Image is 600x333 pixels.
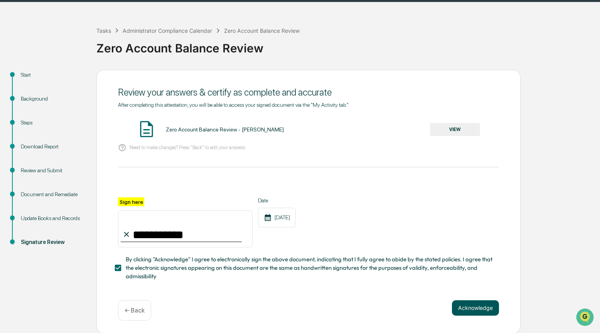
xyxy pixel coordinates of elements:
[64,97,96,105] span: Attestations
[131,61,140,71] button: Start new chat
[21,143,84,151] div: Download Report
[166,126,284,133] div: Zero Account Balance Review - [PERSON_NAME]
[118,197,144,206] label: Sign here
[96,35,596,55] div: Zero Account Balance Review
[21,166,84,175] div: Review and Submit
[77,131,93,136] span: Pylon
[125,307,145,314] p: ← Back
[118,87,499,98] div: Review your answers & certify as complete and accurate
[5,109,52,123] a: 🔎Data Lookup
[15,112,49,119] span: Data Lookup
[258,208,296,227] div: [DATE]
[21,71,84,79] div: Start
[126,255,493,281] span: By clicking "Acknowledge" I agree to electronically sign the above document, indicating that I fu...
[130,145,245,150] p: Need to make changes? Press "Back" to edit your answers
[21,95,84,103] div: Background
[21,214,84,222] div: Update Books and Records
[26,67,98,73] div: We're available if you need us!
[21,119,84,127] div: Steps
[137,119,156,139] img: Document Icon
[21,190,84,198] div: Document and Remediate
[54,130,93,136] a: Powered byPylon
[8,98,14,104] div: 🖐️
[123,27,212,34] div: Administrator Compliance Calendar
[8,59,22,73] img: 1746055101610-c473b297-6a78-478c-a979-82029cc54cd1
[96,27,111,34] div: Tasks
[5,94,53,108] a: 🖐️Preclearance
[430,123,480,136] button: VIEW
[575,308,596,328] iframe: Open customer support
[118,102,349,108] span: After completing this attestation, you will be able to access your signed document via the "My Ac...
[224,27,300,34] div: Zero Account Balance Review
[8,113,14,119] div: 🔎
[452,300,499,316] button: Acknowledge
[15,97,50,105] span: Preclearance
[56,98,62,104] div: 🗄️
[258,197,296,203] label: Date
[21,238,84,246] div: Signature Review
[8,16,140,29] p: How can we help?
[53,94,99,108] a: 🗄️Attestations
[26,59,126,67] div: Start new chat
